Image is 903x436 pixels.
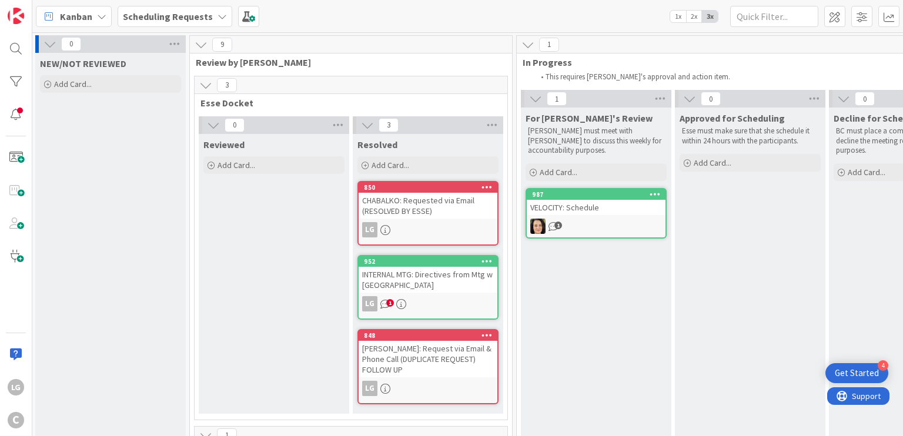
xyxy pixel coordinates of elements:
span: Esse Docket [200,97,493,109]
span: 3 [379,118,399,132]
span: 1x [670,11,686,22]
div: 850 [359,182,497,193]
div: 850CHABALKO: Requested via Email (RESOLVED BY ESSE) [359,182,497,219]
div: 848 [364,331,497,340]
span: 3x [702,11,718,22]
span: 1 [554,222,562,229]
p: [PERSON_NAME] must meet with [PERSON_NAME] to discuss this weekly for accountability purposes. [528,126,664,155]
span: 0 [701,92,721,106]
a: 848[PERSON_NAME]: Request via Email & Phone Call (DUPLICATE REQUEST) FOLLOW UPLG [357,329,499,404]
span: 0 [61,37,81,51]
span: Reviewed [203,139,245,150]
img: BL [530,219,546,234]
div: LG [362,296,377,311]
input: Quick Filter... [730,6,818,27]
span: Add Card... [54,79,92,89]
span: 9 [212,38,232,52]
span: Add Card... [372,160,409,170]
span: 2x [686,11,702,22]
div: C [8,412,24,428]
span: 1 [547,92,567,106]
span: Add Card... [848,167,885,177]
div: VELOCITY: Schedule [527,200,665,215]
a: 850CHABALKO: Requested via Email (RESOLVED BY ESSE)LG [357,181,499,246]
div: 952 [359,256,497,267]
b: Scheduling Requests [123,11,213,22]
a: 952INTERNAL MTG: Directives from Mtg w [GEOGRAPHIC_DATA]LG [357,255,499,320]
div: INTERNAL MTG: Directives from Mtg w [GEOGRAPHIC_DATA] [359,267,497,293]
div: LG [359,222,497,237]
div: BL [527,219,665,234]
span: NEW/NOT REVIEWED [40,58,126,69]
div: Get Started [835,367,879,379]
div: 4 [878,360,888,371]
div: 850 [364,183,497,192]
span: For Breanna's Review [526,112,653,124]
a: 987VELOCITY: ScheduleBL [526,188,667,239]
div: LG [362,222,377,237]
span: 0 [855,92,875,106]
div: 987 [527,189,665,200]
div: LG [362,381,377,396]
div: 987VELOCITY: Schedule [527,189,665,215]
div: 848 [359,330,497,341]
div: CHABALKO: Requested via Email (RESOLVED BY ESSE) [359,193,497,219]
div: 952INTERNAL MTG: Directives from Mtg w [GEOGRAPHIC_DATA] [359,256,497,293]
span: 1 [539,38,559,52]
div: Open Get Started checklist, remaining modules: 4 [825,363,888,383]
div: LG [359,296,497,311]
div: 848[PERSON_NAME]: Request via Email & Phone Call (DUPLICATE REQUEST) FOLLOW UP [359,330,497,377]
span: Approved for Scheduling [680,112,785,124]
span: Support [25,2,53,16]
span: Add Card... [694,157,731,168]
div: LG [8,379,24,395]
div: LG [359,381,497,396]
span: Kanban [60,9,92,24]
span: 0 [225,118,245,132]
span: 1 [386,299,394,307]
span: Review by Esse [196,56,497,68]
div: 987 [532,190,665,199]
span: Add Card... [218,160,255,170]
span: Resolved [357,139,397,150]
span: Add Card... [540,167,577,177]
span: 3 [217,78,237,92]
div: [PERSON_NAME]: Request via Email & Phone Call (DUPLICATE REQUEST) FOLLOW UP [359,341,497,377]
img: Visit kanbanzone.com [8,8,24,24]
p: Esse must make sure that she schedule it within 24 hours with the participants. [682,126,818,146]
div: 952 [364,257,497,266]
